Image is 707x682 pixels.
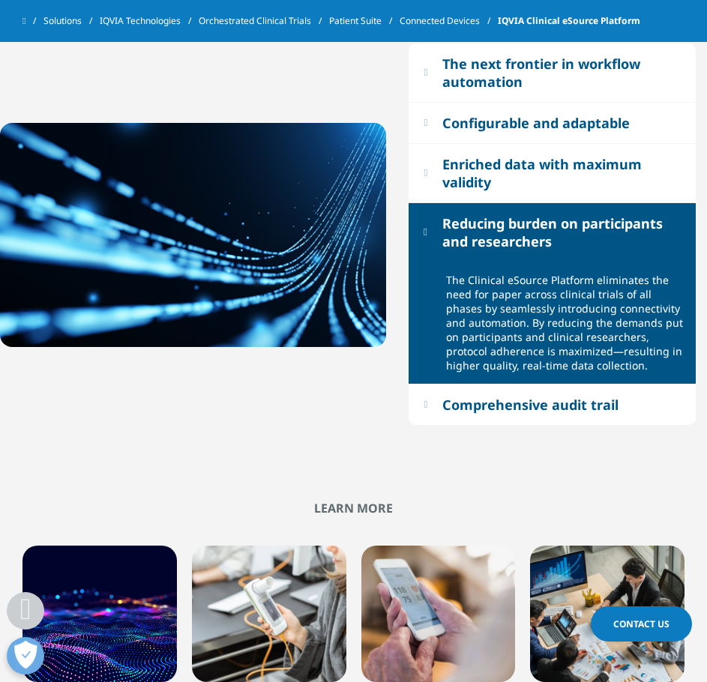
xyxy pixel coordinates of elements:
[442,214,681,250] div: Reducing burden on participants and researchers
[442,55,681,91] div: The next frontier in workflow automation
[498,7,640,34] span: IQVIA Clinical eSource Platform
[409,203,696,262] button: Reducing burden on participants and researchers
[409,384,696,425] button: Comprehensive audit trail
[409,43,696,102] button: The next frontier in workflow automation
[613,618,670,630] span: Contact Us
[446,273,685,372] div: The Clinical eSource Platform eliminates the need for paper across clinical trials of all phases ...
[199,7,329,34] a: Orchestrated Clinical Trials
[442,114,630,132] div: Configurable and adaptable
[7,637,44,675] button: Open Preferences
[100,7,199,34] a: IQVIA Technologies
[22,501,685,516] h2: Learn More
[442,155,681,191] div: Enriched data with maximum validity
[409,103,696,143] button: Configurable and adaptable
[442,396,619,414] div: Comprehensive audit trail
[591,606,692,642] a: Contact Us
[400,7,498,34] a: Connected Devices
[43,7,100,34] a: Solutions
[409,144,696,202] button: Enriched data with maximum validity
[329,7,400,34] a: Patient Suite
